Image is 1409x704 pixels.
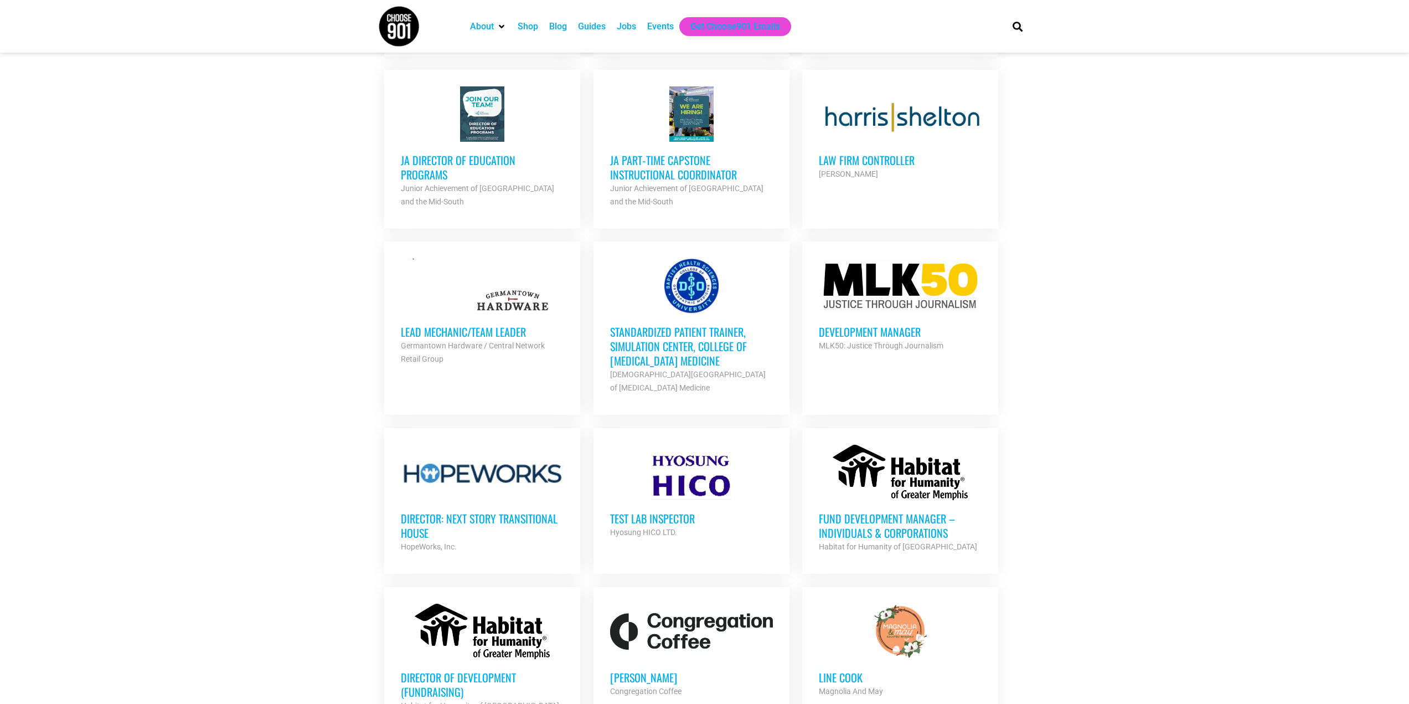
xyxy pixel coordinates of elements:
strong: Congregation Coffee [610,687,682,696]
nav: Main nav [464,17,994,36]
strong: [DEMOGRAPHIC_DATA][GEOGRAPHIC_DATA] of [MEDICAL_DATA] Medicine [610,370,766,392]
h3: Development Manager [819,325,982,339]
strong: Habitat for Humanity of [GEOGRAPHIC_DATA] [819,542,977,551]
h3: Lead Mechanic/Team Leader [401,325,564,339]
a: Blog [549,20,567,33]
strong: Hyosung HICO LTD. [610,528,677,537]
h3: JA Director of Education Programs [401,153,564,182]
a: Jobs [617,20,636,33]
h3: Director: Next Story Transitional House [401,511,564,540]
a: Fund Development Manager – Individuals & Corporations Habitat for Humanity of [GEOGRAPHIC_DATA] [802,428,998,570]
a: JA Director of Education Programs Junior Achievement of [GEOGRAPHIC_DATA] and the Mid-South [384,70,580,225]
a: Development Manager MLK50: Justice Through Journalism [802,241,998,369]
strong: [PERSON_NAME] [819,169,878,178]
a: About [470,20,494,33]
div: Search [1008,17,1026,35]
h3: Fund Development Manager – Individuals & Corporations [819,511,982,540]
a: Standardized Patient Trainer, Simulation Center, College of [MEDICAL_DATA] Medicine [DEMOGRAPHIC_... [593,241,789,411]
a: Law Firm Controller [PERSON_NAME] [802,70,998,197]
a: Get Choose901 Emails [690,20,780,33]
strong: HopeWorks, Inc. [401,542,457,551]
strong: Magnolia And May [819,687,883,696]
a: Lead Mechanic/Team Leader Germantown Hardware / Central Network Retail Group [384,241,580,382]
a: Events [647,20,674,33]
h3: JA Part‐time Capstone Instructional Coordinator [610,153,773,182]
a: Test Lab Inspector Hyosung HICO LTD. [593,428,789,556]
h3: Director of Development (Fundraising) [401,670,564,699]
a: Director: Next Story Transitional House HopeWorks, Inc. [384,428,580,570]
strong: Germantown Hardware / Central Network Retail Group [401,341,545,363]
strong: Junior Achievement of [GEOGRAPHIC_DATA] and the Mid-South [610,184,763,206]
a: Guides [578,20,606,33]
h3: Test Lab Inspector [610,511,773,526]
h3: [PERSON_NAME] [610,670,773,685]
h3: Law Firm Controller [819,153,982,167]
a: JA Part‐time Capstone Instructional Coordinator Junior Achievement of [GEOGRAPHIC_DATA] and the M... [593,70,789,225]
h3: Line cook [819,670,982,685]
h3: Standardized Patient Trainer, Simulation Center, College of [MEDICAL_DATA] Medicine [610,325,773,368]
a: Shop [518,20,538,33]
div: About [464,17,512,36]
strong: MLK50: Justice Through Journalism [819,341,943,350]
strong: Junior Achievement of [GEOGRAPHIC_DATA] and the Mid-South [401,184,554,206]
